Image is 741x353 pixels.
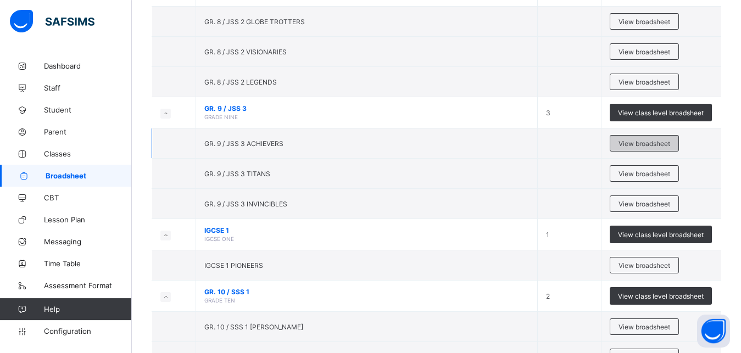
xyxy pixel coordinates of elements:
[610,257,679,265] a: View broadsheet
[610,135,679,143] a: View broadsheet
[610,195,679,204] a: View broadsheet
[619,78,670,86] span: View broadsheet
[619,48,670,56] span: View broadsheet
[619,200,670,208] span: View broadsheet
[44,193,132,202] span: CBT
[618,109,704,117] span: View class level broadsheet
[44,61,132,70] span: Dashboard
[610,287,712,295] a: View class level broadsheet
[204,18,305,26] span: GR. 8 / JSS 2 GLOBE TROTTERS
[546,231,549,239] span: 1
[44,305,131,313] span: Help
[44,237,132,246] span: Messaging
[46,171,132,180] span: Broadsheet
[44,149,132,158] span: Classes
[204,104,529,113] span: GR. 9 / JSS 3
[204,139,283,148] span: GR. 9 / JSS 3 ACHIEVERS
[44,127,132,136] span: Parent
[204,261,263,270] span: IGCSE 1 PIONEERS
[619,170,670,178] span: View broadsheet
[204,78,277,86] span: GR. 8 / JSS 2 LEGENDS
[204,226,529,234] span: IGCSE 1
[10,10,94,33] img: safsims
[44,105,132,114] span: Student
[204,200,287,208] span: GR. 9 / JSS 3 INVINCIBLES
[546,292,550,300] span: 2
[697,315,730,348] button: Open asap
[610,74,679,82] a: View broadsheet
[610,318,679,327] a: View broadsheet
[44,259,132,268] span: Time Table
[546,109,550,117] span: 3
[618,231,704,239] span: View class level broadsheet
[610,165,679,173] a: View broadsheet
[204,297,235,304] span: GRADE TEN
[204,114,238,120] span: GRADE NINE
[610,13,679,21] a: View broadsheet
[44,327,131,335] span: Configuration
[619,139,670,148] span: View broadsheet
[44,215,132,224] span: Lesson Plan
[204,236,234,242] span: IGCSE ONE
[44,281,132,290] span: Assessment Format
[204,170,270,178] span: GR. 9 / JSS 3 TITANS
[44,83,132,92] span: Staff
[204,323,303,331] span: GR. 10 / SSS 1 [PERSON_NAME]
[610,104,712,112] a: View class level broadsheet
[204,288,529,296] span: GR. 10 / SSS 1
[618,292,704,300] span: View class level broadsheet
[619,261,670,270] span: View broadsheet
[204,48,287,56] span: GR. 8 / JSS 2 VISIONARIES
[610,43,679,52] a: View broadsheet
[619,18,670,26] span: View broadsheet
[619,323,670,331] span: View broadsheet
[610,226,712,234] a: View class level broadsheet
